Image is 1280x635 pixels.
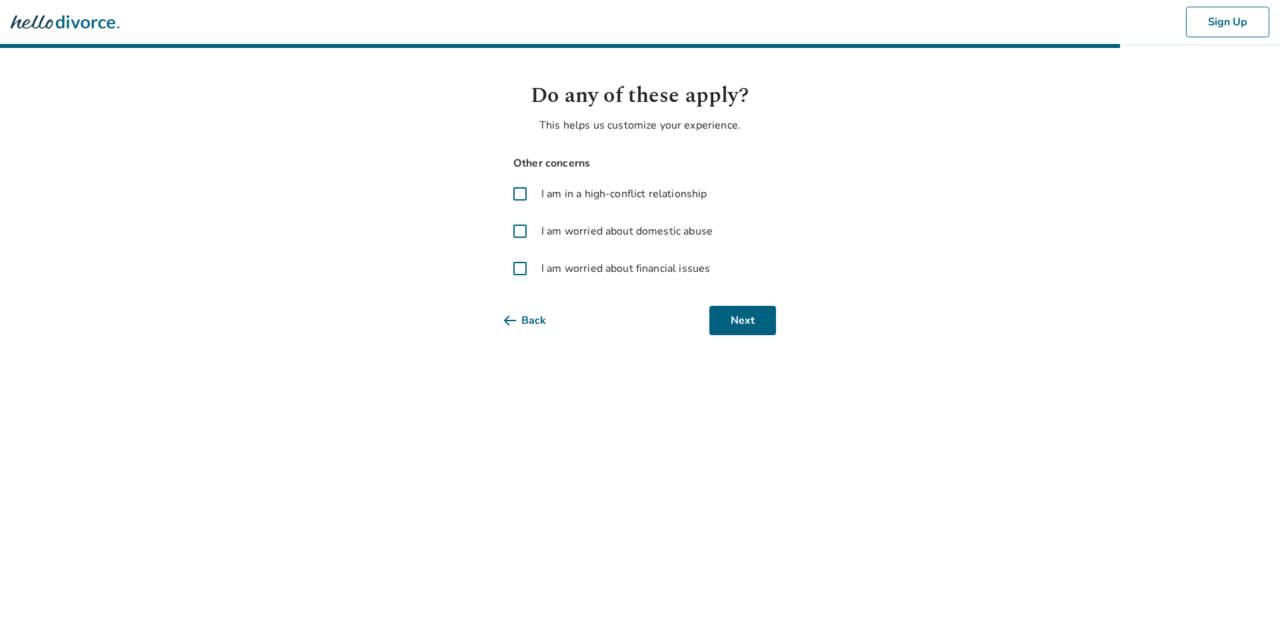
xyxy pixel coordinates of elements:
[504,117,776,133] p: This helps us customize your experience.
[504,306,567,335] button: Back
[504,155,776,173] span: Other concerns
[504,80,776,112] h1: Do any of these apply?
[541,261,710,277] span: I am worried about financial issues
[1186,7,1269,37] button: Sign Up
[1213,571,1280,635] iframe: Chat Widget
[541,223,713,239] span: I am worried about domestic abuse
[709,306,776,335] button: Next
[541,186,707,202] span: I am in a high-conflict relationship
